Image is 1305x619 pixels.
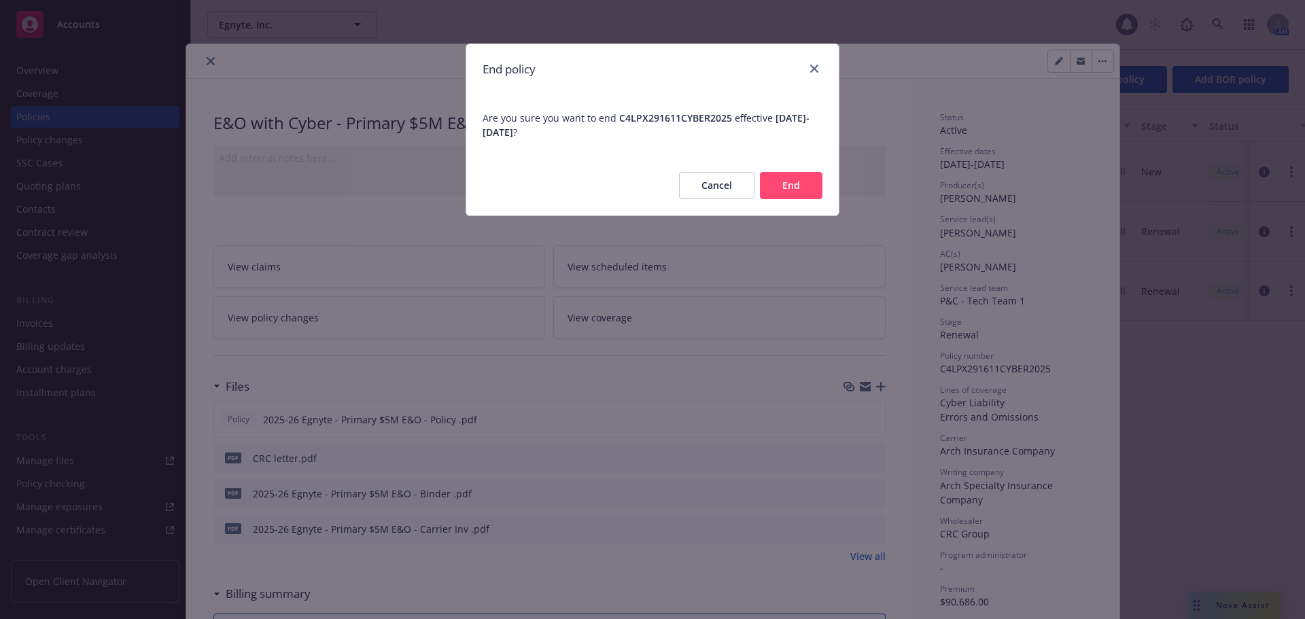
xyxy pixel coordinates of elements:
[483,60,536,78] h1: End policy
[806,60,822,77] a: close
[483,111,810,139] span: [DATE] - [DATE]
[760,172,822,199] button: End
[466,94,839,156] span: Are you sure you want to end effective ?
[679,172,754,199] button: Cancel
[619,111,732,124] span: C4LPX291611CYBER2025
